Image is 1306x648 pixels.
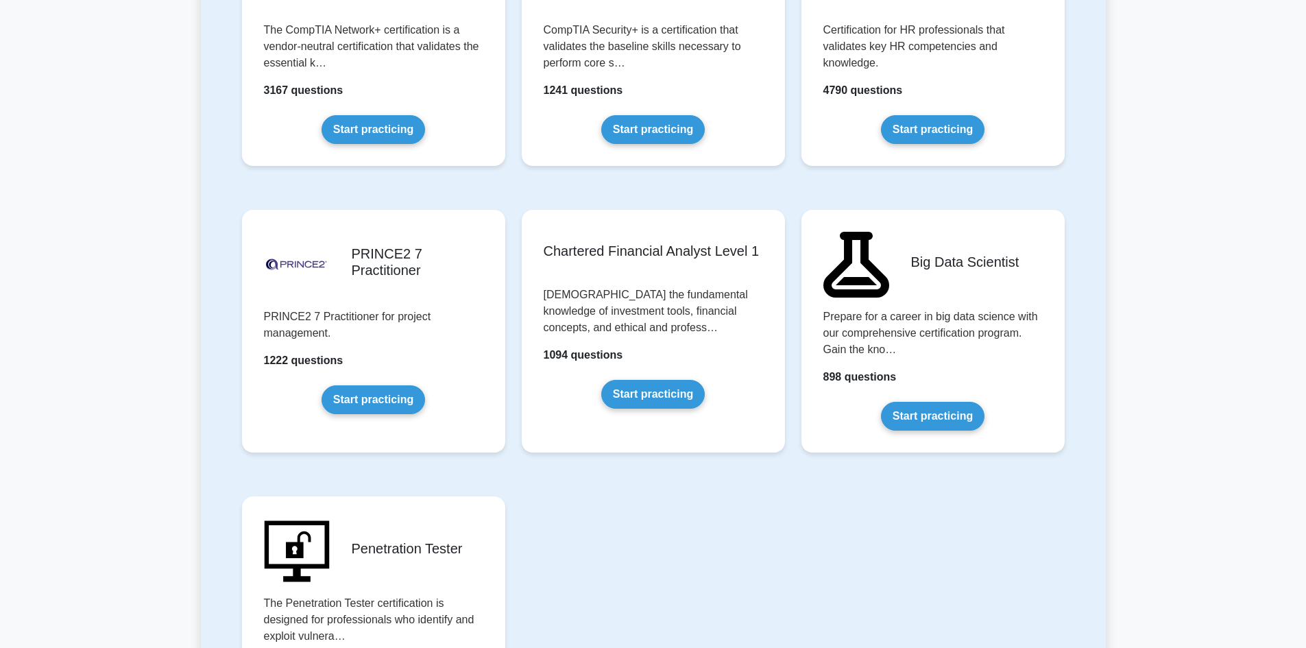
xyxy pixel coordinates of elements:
a: Start practicing [322,385,425,414]
a: Start practicing [322,115,425,144]
a: Start practicing [881,402,984,431]
a: Start practicing [601,380,705,409]
a: Start practicing [601,115,705,144]
a: Start practicing [881,115,984,144]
